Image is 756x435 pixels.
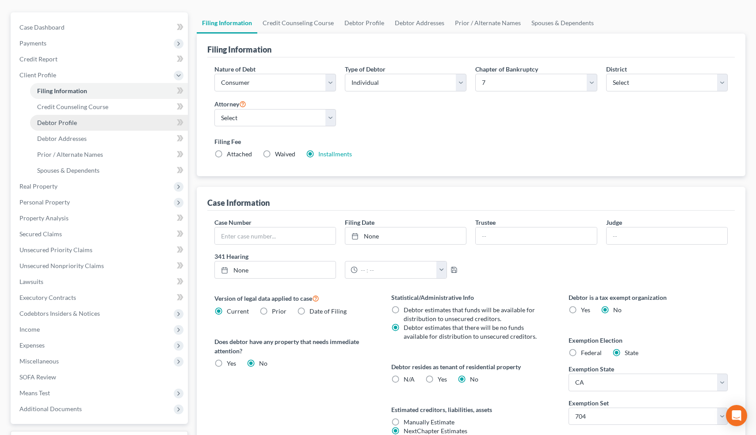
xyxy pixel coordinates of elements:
div: Case Information [207,197,270,208]
a: Debtor Addresses [389,12,450,34]
span: Means Test [19,389,50,397]
label: Filing Date [345,218,374,227]
a: Secured Claims [12,226,188,242]
span: Income [19,325,40,333]
span: Unsecured Priority Claims [19,246,92,253]
span: Prior / Alternate Names [37,151,103,158]
span: Yes [438,375,447,383]
div: Filing Information [207,44,271,55]
span: No [259,359,267,367]
span: Debtor Addresses [37,135,87,142]
label: Chapter of Bankruptcy [475,64,538,74]
span: Real Property [19,182,57,190]
input: Enter case number... [215,227,336,244]
a: Credit Counseling Course [30,99,188,115]
span: State [625,349,638,356]
a: Unsecured Priority Claims [12,242,188,258]
span: Expenses [19,341,45,349]
a: Prior / Alternate Names [450,12,526,34]
label: Nature of Debt [214,64,256,74]
span: No [470,375,478,383]
label: Exemption Set [569,398,609,408]
span: N/A [404,375,415,383]
a: Lawsuits [12,274,188,290]
a: Property Analysis [12,210,188,226]
a: None [215,261,336,278]
a: Installments [318,150,352,158]
label: Estimated creditors, liabilities, assets [391,405,551,414]
span: Property Analysis [19,214,69,222]
span: Yes [581,306,590,314]
span: Waived [275,150,295,158]
span: Credit Report [19,55,57,63]
label: Case Number [214,218,252,227]
a: Filing Information [197,12,257,34]
a: Executory Contracts [12,290,188,306]
span: NextChapter Estimates [404,427,467,435]
span: Case Dashboard [19,23,65,31]
span: Date of Filing [309,307,347,315]
span: Miscellaneous [19,357,59,365]
a: Credit Counseling Course [257,12,339,34]
span: Federal [581,349,602,356]
input: -- [476,227,596,244]
span: Debtor estimates that there will be no funds available for distribution to unsecured creditors. [404,324,537,340]
span: Unsecured Nonpriority Claims [19,262,104,269]
span: Credit Counseling Course [37,103,108,110]
label: Exemption Election [569,336,728,345]
label: Judge [606,218,622,227]
span: Current [227,307,249,315]
a: Spouses & Dependents [526,12,599,34]
div: Open Intercom Messenger [726,405,747,426]
label: 341 Hearing [210,252,471,261]
span: Additional Documents [19,405,82,412]
a: Debtor Addresses [30,131,188,147]
span: Manually Estimate [404,418,454,426]
a: Credit Report [12,51,188,67]
label: Statistical/Administrative Info [391,293,551,302]
span: No [613,306,622,314]
label: District [606,64,627,74]
a: Debtor Profile [30,115,188,131]
label: Type of Debtor [345,64,386,74]
a: Case Dashboard [12,19,188,35]
label: Filing Fee [214,137,728,146]
a: Spouses & Dependents [30,163,188,178]
label: Attorney [214,98,246,109]
a: Unsecured Nonpriority Claims [12,258,188,274]
span: Client Profile [19,71,56,79]
label: Version of legal data applied to case [214,293,374,303]
span: Debtor Profile [37,119,77,126]
span: Secured Claims [19,230,62,238]
span: Yes [227,359,236,367]
span: Spouses & Dependents [37,166,99,174]
a: Debtor Profile [339,12,389,34]
label: Exemption State [569,364,614,374]
span: Filing Information [37,87,87,95]
span: Payments [19,39,46,47]
label: Debtor is a tax exempt organization [569,293,728,302]
span: Executory Contracts [19,294,76,301]
label: Does debtor have any property that needs immediate attention? [214,337,374,356]
span: Lawsuits [19,278,43,285]
label: Trustee [475,218,496,227]
span: Personal Property [19,198,70,206]
a: None [345,227,466,244]
span: Attached [227,150,252,158]
a: Prior / Alternate Names [30,147,188,163]
span: SOFA Review [19,373,56,381]
span: Codebtors Insiders & Notices [19,310,100,317]
span: Prior [272,307,286,315]
span: Debtor estimates that funds will be available for distribution to unsecured creditors. [404,306,535,322]
input: -- [607,227,727,244]
a: SOFA Review [12,369,188,385]
label: Debtor resides as tenant of residential property [391,362,551,371]
input: -- : -- [358,261,437,278]
a: Filing Information [30,83,188,99]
